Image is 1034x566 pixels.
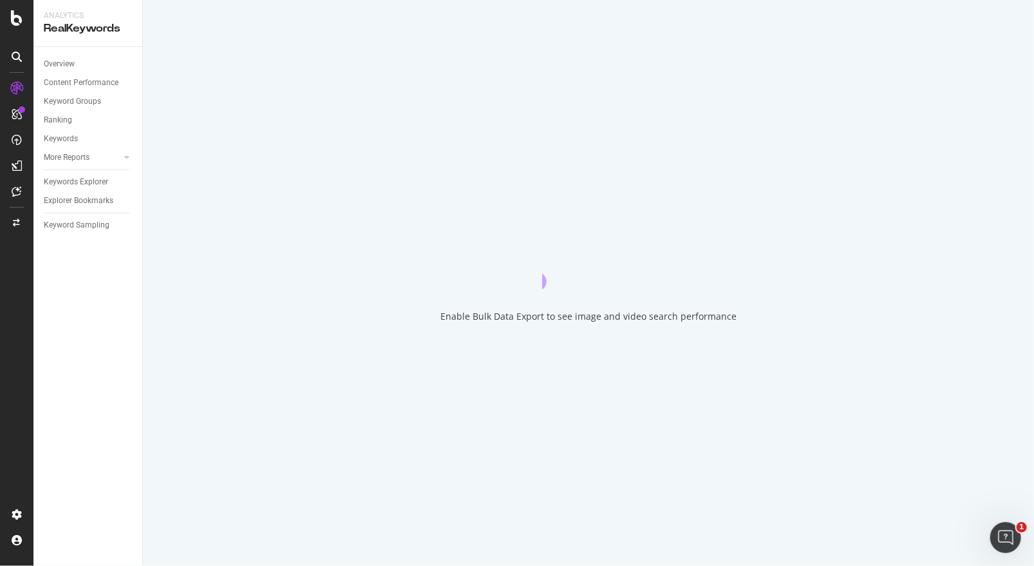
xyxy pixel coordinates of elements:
[44,132,78,146] div: Keywords
[44,194,113,208] div: Explorer Bookmarks
[44,113,133,127] a: Ranking
[542,243,635,289] div: animation
[44,132,133,146] a: Keywords
[44,57,75,71] div: Overview
[44,76,133,90] a: Content Performance
[44,219,133,232] a: Keyword Sampling
[44,113,72,127] div: Ranking
[440,310,737,323] div: Enable Bulk Data Export to see image and video search performance
[44,194,133,208] a: Explorer Bookmarks
[44,151,120,164] a: More Reports
[44,175,108,189] div: Keywords Explorer
[44,21,132,36] div: RealKeywords
[44,95,101,108] div: Keyword Groups
[44,95,133,108] a: Keyword Groups
[44,151,89,164] div: More Reports
[44,76,118,90] div: Content Performance
[44,10,132,21] div: Analytics
[990,522,1021,553] iframe: Intercom live chat
[44,175,133,189] a: Keywords Explorer
[44,57,133,71] a: Overview
[1017,522,1027,532] span: 1
[44,219,109,232] div: Keyword Sampling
